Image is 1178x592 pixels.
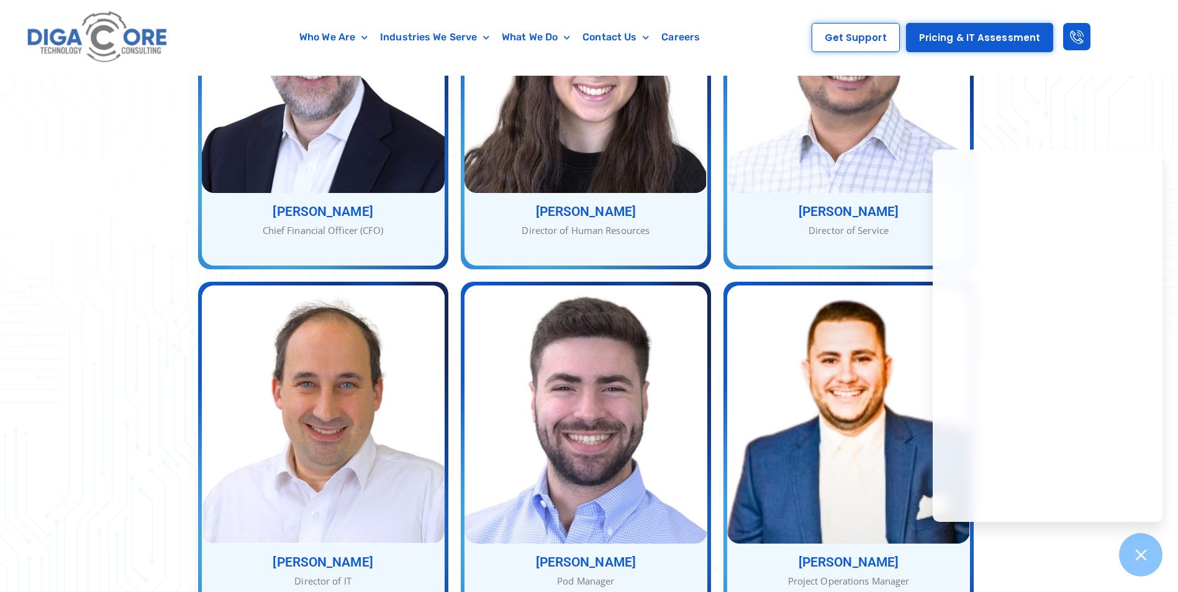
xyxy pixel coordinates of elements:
div: Project Operations Manager [727,574,970,588]
h3: [PERSON_NAME] [464,205,707,218]
h3: [PERSON_NAME] [464,556,707,569]
h3: [PERSON_NAME] [727,556,970,569]
a: What We Do [496,23,576,52]
img: Aryeh-Greenspan - Director of IT [202,285,445,544]
a: Contact Us [576,23,655,52]
iframe: Chatgenie Messenger [933,150,1162,522]
div: Chief Financial Officer (CFO) [202,223,445,238]
span: Pricing & IT Assessment [919,33,1040,42]
a: Get Support [812,23,900,52]
a: Pricing & IT Assessment [906,23,1053,52]
a: Who We Are [293,23,374,52]
h3: [PERSON_NAME] [727,205,970,218]
div: Pod Manager [464,574,707,588]
img: Digacore logo 1 [24,6,172,69]
img: Rob-Wenger - Pod Manager [464,285,707,544]
div: Director of IT [202,574,445,588]
a: Industries We Serve [374,23,496,52]
h3: [PERSON_NAME] [202,556,445,569]
div: Director of Service [727,223,970,238]
h3: [PERSON_NAME] [202,205,445,218]
div: Director of Human Resources [464,223,707,238]
span: Get Support [825,33,887,42]
nav: Menu [232,23,768,52]
a: Careers [655,23,706,52]
img: Van Vieira - Project Operations Manager [727,285,970,544]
